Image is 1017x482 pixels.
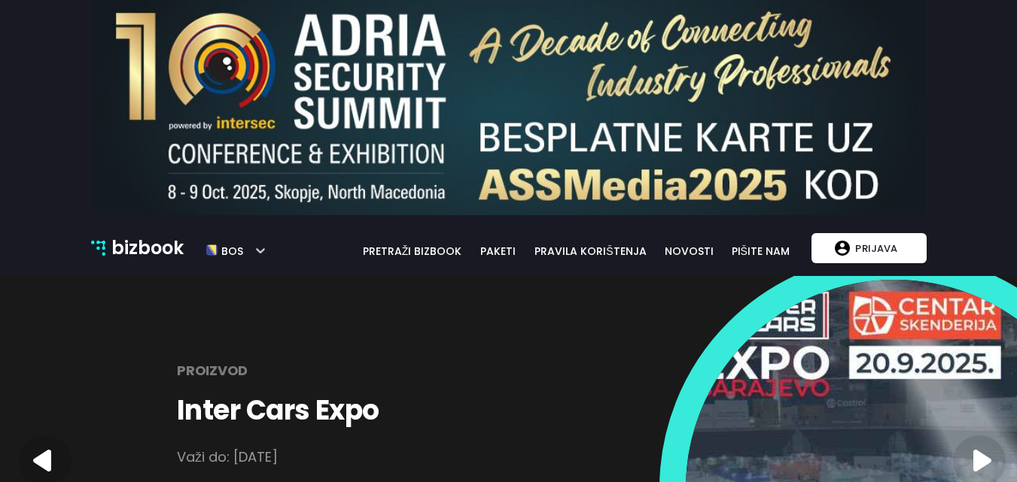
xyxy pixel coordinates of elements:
[177,356,248,386] h2: Proizvod
[835,241,850,256] img: account logo
[656,243,723,259] a: novosti
[471,243,525,259] a: paketi
[525,243,656,259] a: pravila korištenja
[177,442,278,472] p: Važi do: [DATE]
[91,234,184,262] a: bizbook
[811,233,926,263] button: Prijava
[206,238,218,263] img: bos
[850,234,903,262] p: Prijava
[111,234,184,262] p: bizbook
[218,238,243,258] h5: bos
[353,243,472,259] a: pretraži bizbook
[177,393,379,429] h1: Inter Cars Expo
[91,241,106,256] img: bizbook
[723,243,799,259] a: pišite nam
